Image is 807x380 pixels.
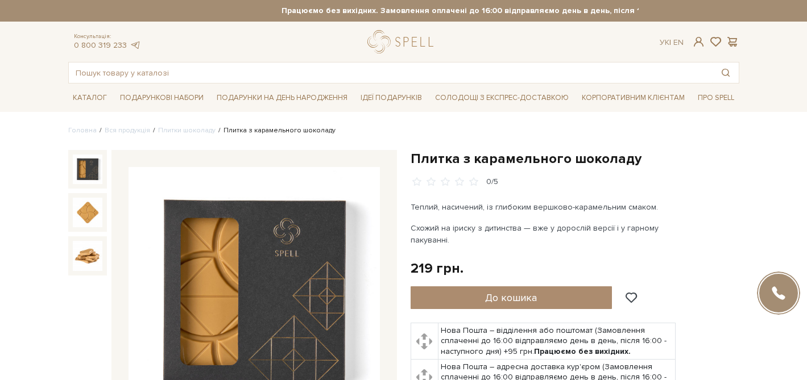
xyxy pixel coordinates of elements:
[669,37,671,47] span: |
[673,37,684,47] a: En
[68,89,111,107] span: Каталог
[411,260,463,277] div: 219 грн.
[693,89,739,107] span: Про Spell
[660,37,684,48] div: Ук
[431,88,573,107] a: Солодощі з експрес-доставкою
[534,346,631,356] b: Працюємо без вихідних.
[485,291,537,304] span: До кошика
[411,222,677,246] p: Схожий на іриску з дитинства — вже у дорослій версії і у гарному пакуванні.
[73,198,102,227] img: Плитка з карамельного шоколаду
[73,241,102,270] img: Плитка з карамельного шоколаду
[74,33,141,40] span: Консультація:
[486,177,498,187] div: 0/5
[74,40,127,50] a: 0 800 319 233
[105,126,150,135] a: Вся продукція
[713,62,739,83] button: Пошук товару у каталозі
[411,150,739,168] h1: Плитка з карамельного шоколаду
[411,201,677,213] p: Теплий, насичений, із глибоким вершково-карамельним смаком.
[130,40,141,50] a: telegram
[73,154,102,184] img: Плитка з карамельного шоколаду
[411,286,613,309] button: До кошика
[356,89,427,107] span: Ідеї подарунків
[115,89,208,107] span: Подарункові набори
[212,89,352,107] span: Подарунки на День народження
[216,126,336,136] li: Плитка з карамельного шоколаду
[69,62,713,83] input: Пошук товару у каталозі
[438,323,675,360] td: Нова Пошта – відділення або поштомат (Замовлення сплаченні до 16:00 відправляємо день в день, піс...
[577,88,689,107] a: Корпоративним клієнтам
[158,126,216,135] a: Плитки шоколаду
[68,126,97,135] a: Головна
[367,30,438,53] a: logo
